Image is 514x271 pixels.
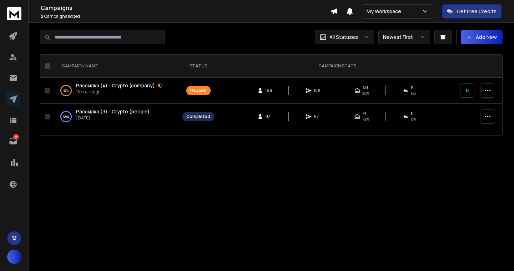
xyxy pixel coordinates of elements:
p: 93 % [64,87,69,94]
p: My Workspace [367,8,404,15]
a: Рассылка (3) - Crypto (people) [76,108,150,115]
p: 100 % [63,113,69,120]
p: [DATE] [76,115,150,121]
span: 5 % [411,91,416,96]
span: 71 [362,111,366,117]
img: logo [7,7,21,20]
span: 0 [411,111,414,117]
p: All Statuses [329,34,358,41]
span: 97 [265,114,272,119]
button: I [7,250,21,264]
button: Get Free Credits [442,4,502,19]
span: 40 [362,85,368,91]
button: Newest First [378,30,430,44]
th: STATUS [178,55,218,78]
h1: Campaigns [41,4,331,12]
span: 97 [314,114,321,119]
div: Completed [186,114,210,119]
div: Paused [190,88,207,93]
td: 100%Рассылка (3) - Crypto (people)[DATE] [53,104,178,130]
span: 0 % [411,117,416,122]
a: Рассылка (4) - Crypto (company) [76,82,155,89]
button: Add New [461,30,503,44]
span: 2 [41,13,44,19]
span: 158 [314,88,321,93]
p: Campaigns added [41,14,331,19]
td: 93%Рассылка (4) - Crypto (company)15 hours ago [53,78,178,104]
th: CAMPAIGN STATS [218,55,456,78]
span: 169 [265,88,272,93]
th: CAMPAIGN NAME [53,55,178,78]
span: 25 % [362,91,369,96]
a: 2 [6,134,20,148]
span: 8 [411,85,414,91]
p: 2 [13,134,19,140]
span: 73 % [362,117,369,122]
p: Get Free Credits [457,8,497,15]
p: 15 hours ago [76,89,163,95]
